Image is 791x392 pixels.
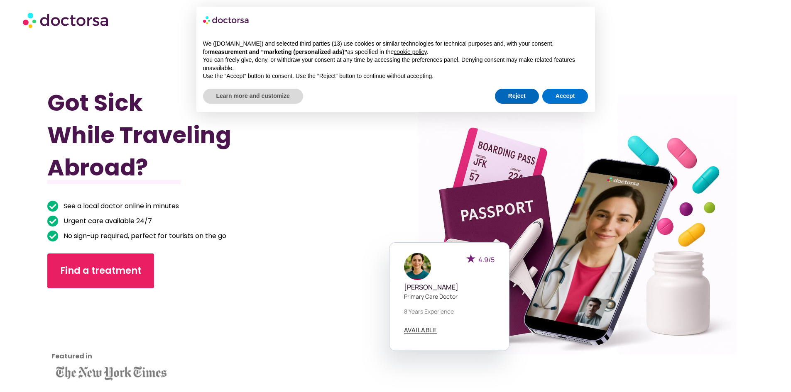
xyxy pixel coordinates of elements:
a: Find a treatment [47,253,154,288]
img: logo [203,13,250,27]
iframe: Customer reviews powered by Trustpilot [51,301,126,363]
strong: Featured in [51,351,92,361]
p: You can freely give, deny, or withdraw your consent at any time by accessing the preferences pane... [203,56,588,72]
span: See a local doctor online in minutes [61,200,179,212]
p: We ([DOMAIN_NAME]) and selected third parties (13) use cookies or similar technologies for techni... [203,40,588,56]
span: No sign-up required, perfect for tourists on the go [61,230,226,242]
p: Use the “Accept” button to consent. Use the “Reject” button to continue without accepting. [203,72,588,80]
h1: Got Sick While Traveling Abroad? [47,87,343,184]
span: Urgent care available 24/7 [61,215,152,227]
button: Accept [542,89,588,104]
strong: measurement and “marketing (personalized ads)” [210,49,347,55]
button: Learn more and customize [203,89,303,104]
span: 4.9/5 [478,255,495,264]
h5: [PERSON_NAME] [404,283,495,291]
button: Reject [495,89,539,104]
p: Primary care doctor [404,292,495,301]
span: Find a treatment [60,264,141,278]
p: 8 years experience [404,307,495,316]
a: AVAILABLE [404,327,437,334]
a: cookie policy [394,49,426,55]
span: AVAILABLE [404,327,437,333]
